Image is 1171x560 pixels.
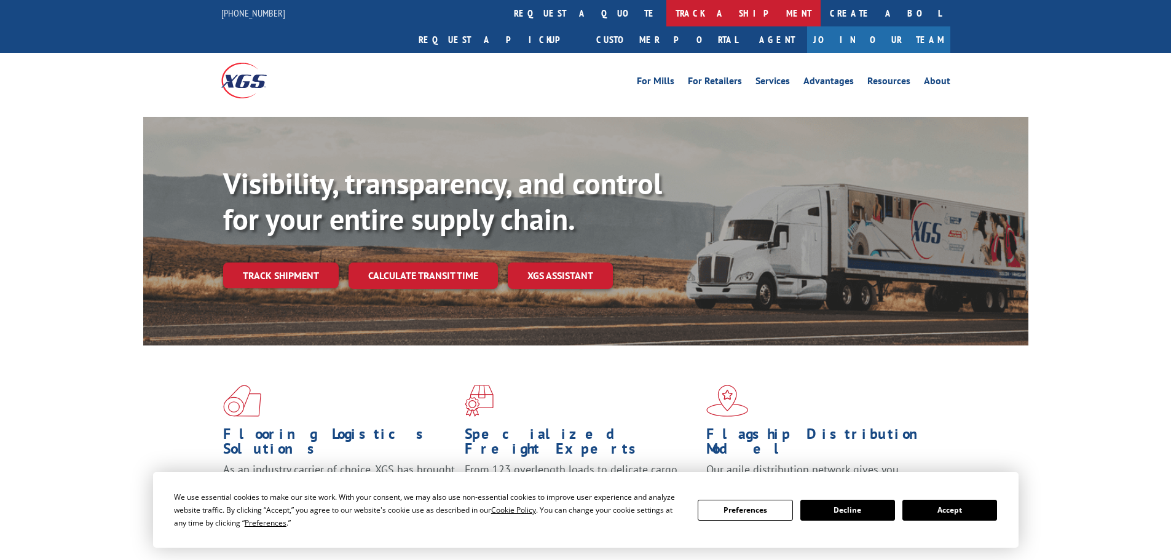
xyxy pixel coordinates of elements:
span: Cookie Policy [491,505,536,515]
a: For Retailers [688,76,742,90]
a: Track shipment [223,262,339,288]
img: xgs-icon-focused-on-flooring-red [465,385,494,417]
a: Services [755,76,790,90]
div: Cookie Consent Prompt [153,472,1019,548]
button: Preferences [698,500,792,521]
h1: Flooring Logistics Solutions [223,427,455,462]
p: From 123 overlength loads to delicate cargo, our experienced staff knows the best way to move you... [465,462,697,517]
a: Calculate transit time [349,262,498,289]
a: Customer Portal [587,26,747,53]
span: Our agile distribution network gives you nationwide inventory management on demand. [706,462,932,491]
a: [PHONE_NUMBER] [221,7,285,19]
a: Resources [867,76,910,90]
h1: Flagship Distribution Model [706,427,939,462]
div: We use essential cookies to make our site work. With your consent, we may also use non-essential ... [174,491,683,529]
img: xgs-icon-flagship-distribution-model-red [706,385,749,417]
a: About [924,76,950,90]
b: Visibility, transparency, and control for your entire supply chain. [223,164,662,238]
img: xgs-icon-total-supply-chain-intelligence-red [223,385,261,417]
a: Advantages [803,76,854,90]
span: As an industry carrier of choice, XGS has brought innovation and dedication to flooring logistics... [223,462,455,506]
button: Accept [902,500,997,521]
a: Request a pickup [409,26,587,53]
h1: Specialized Freight Experts [465,427,697,462]
span: Preferences [245,518,286,528]
a: Join Our Team [807,26,950,53]
a: Agent [747,26,807,53]
a: For Mills [637,76,674,90]
button: Decline [800,500,895,521]
a: XGS ASSISTANT [508,262,613,289]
